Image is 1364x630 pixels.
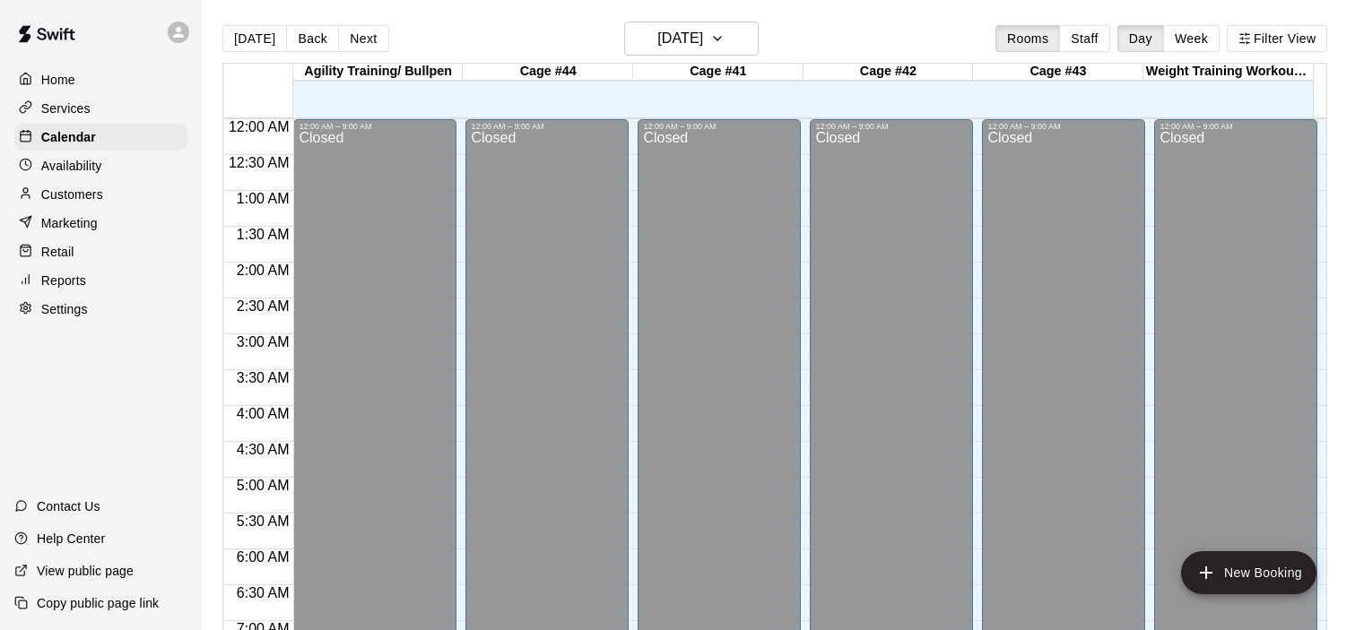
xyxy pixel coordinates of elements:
[232,478,294,493] span: 5:00 AM
[37,594,159,612] p: Copy public page link
[973,64,1143,81] div: Cage #43
[1163,25,1220,52] button: Week
[37,497,100,515] p: Contact Us
[14,267,187,294] a: Reports
[14,152,187,179] a: Availability
[1160,122,1312,131] div: 12:00 AM – 9:00 AM
[463,64,633,81] div: Cage #44
[1059,25,1110,52] button: Staff
[37,530,105,548] p: Help Center
[14,66,187,93] a: Home
[293,64,464,81] div: Agility Training/ Bullpen
[232,513,294,529] span: 5:30 AM
[232,227,294,242] span: 1:30 AM
[41,71,75,89] p: Home
[232,549,294,565] span: 6:00 AM
[224,155,294,170] span: 12:30 AM
[232,191,294,206] span: 1:00 AM
[41,272,86,289] p: Reports
[37,562,134,580] p: View public page
[232,263,294,278] span: 2:00 AM
[232,370,294,385] span: 3:30 AM
[1117,25,1164,52] button: Day
[41,186,103,203] p: Customers
[41,128,96,146] p: Calendar
[41,99,91,117] p: Services
[657,26,703,51] h6: [DATE]
[299,122,451,131] div: 12:00 AM – 9:00 AM
[471,122,623,131] div: 12:00 AM – 9:00 AM
[232,298,294,314] span: 2:30 AM
[804,64,974,81] div: Cage #42
[222,25,287,52] button: [DATE]
[41,214,98,232] p: Marketing
[14,238,187,265] a: Retail
[232,334,294,350] span: 3:00 AM
[1181,551,1316,594] button: add
[232,585,294,600] span: 6:30 AM
[987,122,1140,131] div: 12:00 AM – 9:00 AM
[1143,64,1314,81] div: Weight Training Workout Area
[41,300,88,318] p: Settings
[14,181,187,208] a: Customers
[14,296,187,323] a: Settings
[1227,25,1327,52] button: Filter View
[633,64,804,81] div: Cage #41
[995,25,1060,52] button: Rooms
[232,442,294,457] span: 4:30 AM
[286,25,339,52] button: Back
[643,122,795,131] div: 12:00 AM – 9:00 AM
[41,243,74,261] p: Retail
[815,122,968,131] div: 12:00 AM – 9:00 AM
[41,157,102,175] p: Availability
[232,406,294,421] span: 4:00 AM
[624,22,759,56] button: [DATE]
[338,25,388,52] button: Next
[14,124,187,151] a: Calendar
[224,119,294,134] span: 12:00 AM
[14,95,187,122] a: Services
[14,210,187,237] a: Marketing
